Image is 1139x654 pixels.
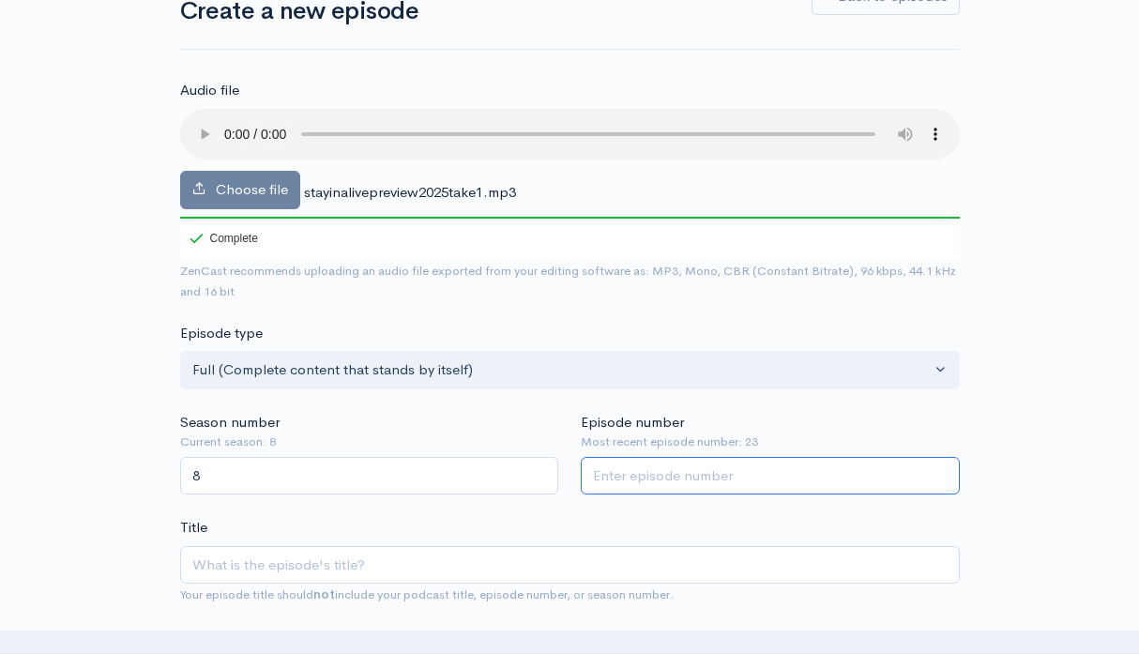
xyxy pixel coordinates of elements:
[216,180,288,198] span: Choose file
[180,217,960,219] div: 100%
[313,586,335,602] strong: not
[180,626,208,647] label: Slug
[180,457,559,495] input: Enter season number for this episode
[190,233,258,244] div: Complete
[180,323,263,344] label: Episode type
[180,80,239,101] label: Audio file
[180,412,280,433] label: Season number
[180,517,207,539] label: Title
[581,433,960,451] small: Most recent episode number: 23
[581,412,684,433] label: Episode number
[180,351,960,389] button: Full (Complete content that stands by itself)
[180,433,559,451] small: Current season: 8
[180,217,262,260] div: Complete
[581,457,960,495] input: Enter episode number
[180,586,674,602] small: Your episode title should include your podcast title, episode number, or season number.
[304,183,516,201] span: stayinalivepreview2025take1.mp3
[192,359,931,381] div: Full (Complete content that stands by itself)
[180,263,956,300] small: ZenCast recommends uploading an audio file exported from your editing software as: MP3, Mono, CBR...
[180,546,960,585] input: What is the episode's title?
